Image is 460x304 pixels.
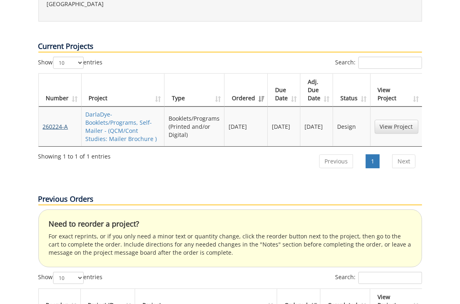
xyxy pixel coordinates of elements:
[38,57,103,69] label: Show entries
[53,272,84,284] select: Showentries
[164,107,225,146] td: Booklets/Programs (Printed and/or Digital)
[319,154,353,168] a: Previous
[371,74,422,107] th: View Project: activate to sort column ascending
[300,74,333,107] th: Adj. Due Date: activate to sort column ascending
[164,74,225,107] th: Type: activate to sort column ascending
[268,74,300,107] th: Due Date: activate to sort column ascending
[358,272,422,284] input: Search:
[300,107,333,146] td: [DATE]
[224,74,268,107] th: Ordered: activate to sort column ascending
[38,41,422,53] p: Current Projects
[375,120,418,134] a: View Project
[49,232,411,257] p: For exact reprints, or if you only need a minor text or quantity change, click the reorder button...
[336,272,422,284] label: Search:
[86,110,157,143] a: DarlaDye-Booklets/Programs, Self-Mailer - (QCM/Cont Studies: Mailer Brochure )
[358,57,422,69] input: Search:
[43,123,68,130] a: 260224-A
[333,74,370,107] th: Status: activate to sort column ascending
[38,149,111,161] div: Showing 1 to 1 of 1 entries
[333,107,370,146] td: Design
[38,272,103,284] label: Show entries
[268,107,300,146] td: [DATE]
[82,74,164,107] th: Project: activate to sort column ascending
[53,57,84,69] select: Showentries
[38,194,422,205] p: Previous Orders
[366,154,380,168] a: 1
[39,74,82,107] th: Number: activate to sort column ascending
[392,154,416,168] a: Next
[224,107,268,146] td: [DATE]
[49,220,411,228] h4: Need to reorder a project?
[336,57,422,69] label: Search:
